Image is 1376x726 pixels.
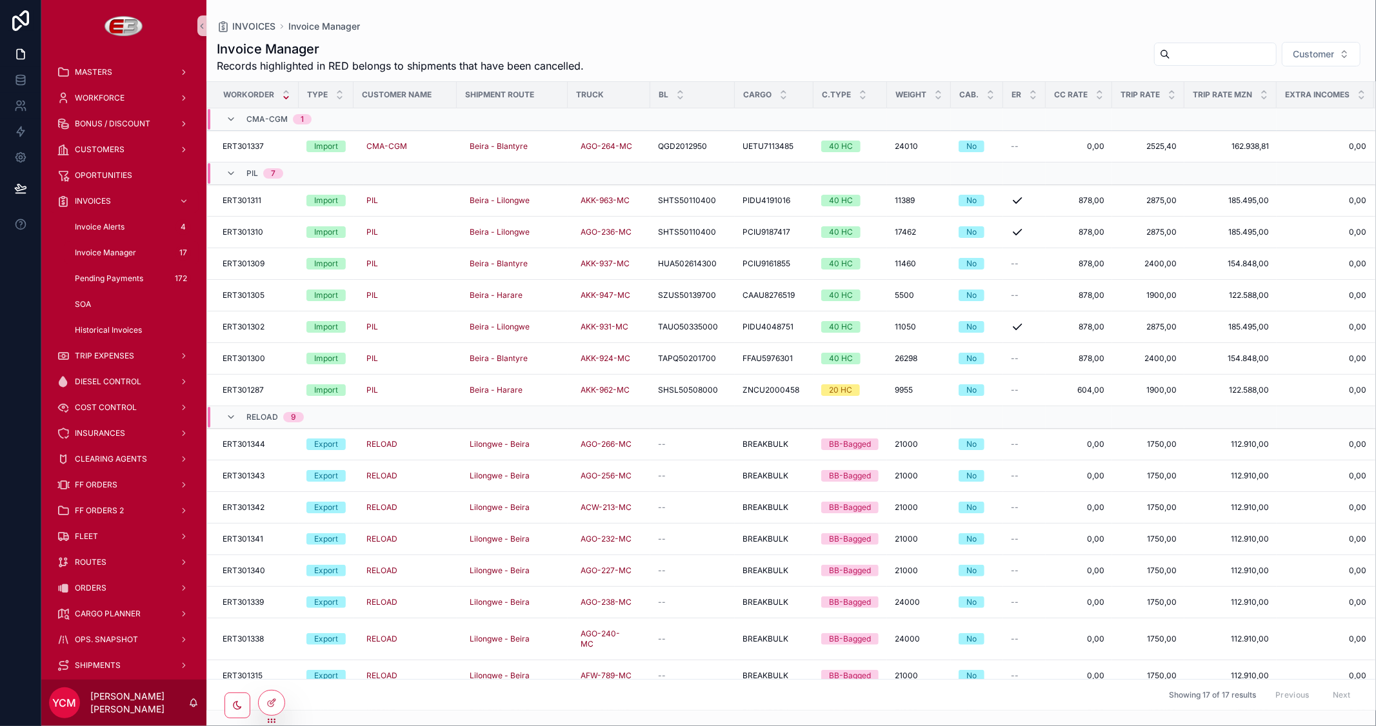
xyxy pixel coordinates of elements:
span: 0,00 [1284,353,1366,364]
span: Historical Invoices [75,325,142,335]
a: 40 HC [821,289,879,301]
a: 0,00 [1284,290,1366,300]
div: Import [314,321,338,333]
a: 0,00 [1284,385,1366,395]
a: Beira - Harare [464,288,528,303]
span: 122.588,00 [1192,385,1269,395]
a: Beira - Blantyre [464,351,533,366]
a: 26298 [895,353,943,364]
span: SHTS50110400 [658,227,716,237]
a: 0,00 [1284,141,1366,152]
span: AGO-264-MC [581,141,632,152]
a: QGD2012950 [658,141,727,152]
div: Import [314,195,338,206]
div: No [966,141,977,152]
div: Import [314,141,338,152]
a: -- [1011,385,1038,395]
span: 9955 [895,385,913,395]
div: Import [314,384,338,396]
a: SHTS50110400 [658,227,727,237]
button: Select Button [1282,42,1361,66]
span: AKK-931-MC [581,322,628,332]
span: ERT301300 [223,353,265,364]
a: Import [306,141,346,152]
span: ERT301337 [223,141,264,152]
span: 878,00 [1053,353,1104,364]
span: Beira - Lilongwe [470,195,530,206]
a: 122.588,00 [1192,290,1269,300]
a: INVOICES [49,190,199,213]
div: Import [314,289,338,301]
a: No [959,289,995,301]
a: 40 HC [821,141,879,152]
span: Invoice Alerts [75,222,125,232]
a: 185.495,00 [1192,195,1269,206]
span: AKK-937-MC [581,259,630,269]
span: 154.848,00 [1192,259,1269,269]
a: 878,00 [1053,227,1104,237]
a: AKK-947-MC [575,288,635,303]
span: AKK-924-MC [581,353,630,364]
a: Invoice Alerts4 [65,215,199,239]
a: Import [306,384,346,396]
a: Import [306,258,346,270]
span: Beira - Blantyre [470,259,528,269]
a: ERT301300 [223,353,291,364]
a: No [959,321,995,333]
a: 9955 [895,385,943,395]
a: 878,00 [1053,322,1104,332]
span: ERT301287 [223,385,264,395]
a: ERT301309 [223,259,291,269]
span: PIL [366,259,378,269]
a: PIDU4048751 [743,322,806,332]
span: 2875,00 [1120,195,1177,206]
a: Beira - Lilongwe [464,190,560,211]
a: 2525,40 [1120,141,1177,152]
a: 40 HC [821,226,879,238]
span: -- [1011,141,1019,152]
span: RELOAD [246,412,278,422]
span: -- [1011,353,1019,364]
a: AKK-962-MC [575,380,643,400]
a: PIL [361,288,383,303]
span: -- [1011,259,1019,269]
a: Pending Payments172 [65,267,199,290]
a: -- [1011,259,1038,269]
span: CMA-CGM [366,141,407,152]
a: Beira - Blantyre [464,256,533,271]
div: Import [314,258,338,270]
a: SZUS50139700 [658,290,727,300]
div: 40 HC [829,226,853,238]
div: 40 HC [829,258,853,270]
a: 11460 [895,259,943,269]
span: PIL [366,353,378,364]
div: No [966,353,977,364]
span: 185.495,00 [1192,322,1269,332]
a: 40 HC [821,353,879,364]
a: Beira - Harare [464,380,560,400]
a: PIL [361,317,449,337]
a: 24010 [895,141,943,152]
div: No [966,321,977,333]
a: 11389 [895,195,943,206]
a: CMA-CGM [361,139,412,154]
a: 604,00 [1053,385,1104,395]
a: 17462 [895,227,943,237]
a: No [959,226,995,238]
div: scrollable content [41,52,206,680]
a: PCIU9161855 [743,259,806,269]
a: 1900,00 [1120,385,1177,395]
a: ERT301287 [223,385,291,395]
a: 11050 [895,322,943,332]
a: No [959,384,995,396]
a: DIESEL CONTROL [49,370,199,393]
a: -- [1011,290,1038,300]
a: Beira - Harare [464,382,528,398]
div: No [966,384,977,396]
a: AKK-924-MC [575,351,635,366]
a: MASTERS [49,61,199,84]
